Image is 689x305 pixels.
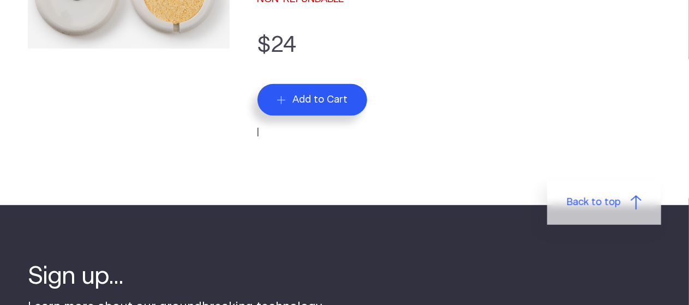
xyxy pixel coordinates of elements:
button: Add to Cart [257,84,368,116]
p: $24 [257,29,662,62]
h4: Sign up... [28,260,325,293]
a: Back to top [547,181,661,225]
span: Back to top [567,195,621,210]
form: | [257,29,662,140]
span: Add to Cart [292,94,348,106]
